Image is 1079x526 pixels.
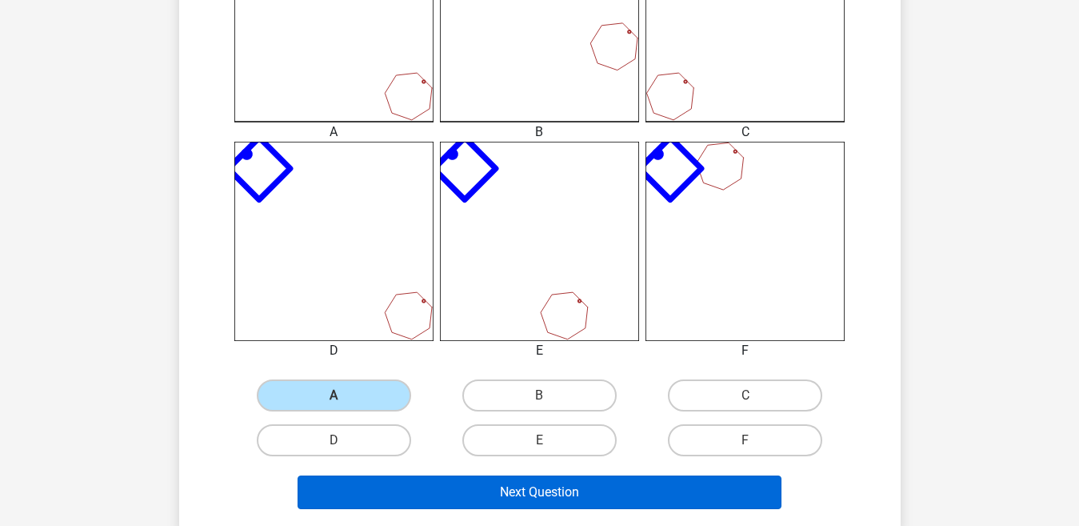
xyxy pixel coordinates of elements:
[428,341,651,360] div: E
[257,424,411,456] label: D
[222,341,446,360] div: D
[428,122,651,142] div: B
[462,379,617,412] label: B
[633,122,857,142] div: C
[668,424,822,456] label: F
[222,122,446,142] div: A
[298,476,781,509] button: Next Question
[668,379,822,412] label: C
[633,341,857,360] div: F
[462,424,617,456] label: E
[257,379,411,412] label: A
